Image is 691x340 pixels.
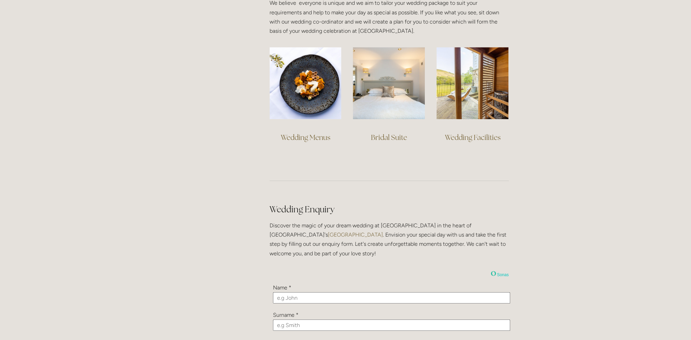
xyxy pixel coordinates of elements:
[270,47,342,119] img: High Gastronomy Dessert Dish - Losehill House Hotel & Spa
[436,47,508,119] img: Deck of one of the rooms at Losehill Hotel and Spa.
[273,284,291,291] label: Name *
[273,312,299,318] label: Surname *
[497,272,508,277] span: Sonas
[445,133,500,142] a: Wedding Facilities
[353,47,425,119] img: Image of one of the hotel rooms at Losehill House Hotel & Spa
[491,271,496,276] img: Sonas Logo
[328,231,383,238] a: [GEOGRAPHIC_DATA]
[371,133,407,142] a: Bridal Suite
[280,133,330,142] a: Wedding Menus
[270,221,509,258] p: Discover the magic of your dream wedding at [GEOGRAPHIC_DATA] in the heart of [GEOGRAPHIC_DATA]'s...
[273,320,510,331] input: e.g Smith
[270,203,509,215] h2: Wedding Enquiry
[273,292,510,303] input: e.g John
